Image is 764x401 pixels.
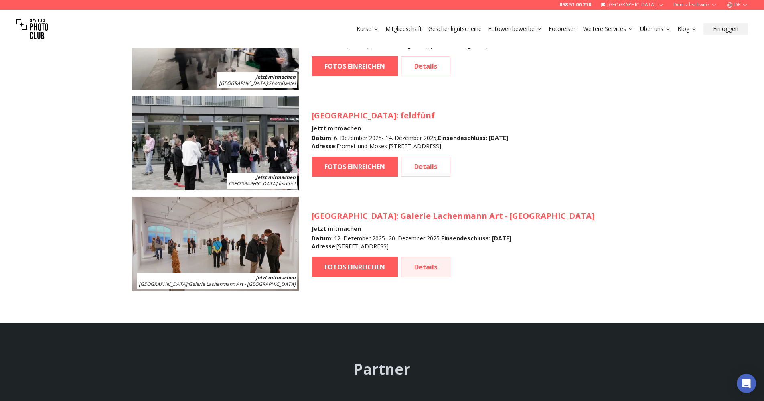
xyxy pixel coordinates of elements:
a: Fotowettbewerbe [488,25,542,33]
span: [GEOGRAPHIC_DATA] [139,281,187,287]
h4: Jetzt mitmachen [312,124,508,132]
a: Über uns [640,25,671,33]
a: Details [401,157,450,177]
button: Blog [674,23,700,35]
span: [GEOGRAPHIC_DATA] [312,110,396,121]
div: Open Intercom Messenger [737,374,756,393]
span: [GEOGRAPHIC_DATA] [312,210,396,221]
button: Weitere Services [580,23,637,35]
h3: : feldfünf [312,110,508,121]
b: Datum [312,134,331,142]
a: FOTOS EINREICHEN [312,157,398,177]
button: Einloggen [703,23,748,35]
a: Blog [677,25,697,33]
span: : PhotoBastei [219,80,296,87]
b: Adresse [312,142,335,150]
b: Einsendeschluss : [DATE] [438,134,508,142]
b: Jetzt mitmachen [256,73,296,80]
h3: : Galerie Lachenmann Art - [GEOGRAPHIC_DATA] [312,210,594,222]
span: [GEOGRAPHIC_DATA] [219,80,268,87]
h4: Jetzt mitmachen [312,225,594,233]
a: FOTOS EINREICHEN [312,56,398,76]
b: Datum [312,234,331,242]
div: : 12. Dezember 2025 - 20. Dezember 2025 , : [STREET_ADDRESS] [312,234,594,250]
b: Jetzt mitmachen [256,274,296,281]
button: Fotowettbewerbe [485,23,545,35]
span: [GEOGRAPHIC_DATA] [229,180,277,187]
a: FOTOS EINREICHEN [312,257,398,277]
span: : Galerie Lachenmann Art - [GEOGRAPHIC_DATA] [139,281,296,287]
a: Weitere Services [583,25,634,33]
a: Geschenkgutscheine [428,25,482,33]
a: Details [401,257,450,277]
b: Jetzt mitmachen [256,174,296,181]
a: Kurse [357,25,379,33]
b: Adresse [312,242,335,250]
a: Mitgliedschaft [385,25,422,33]
button: Mitgliedschaft [382,23,425,35]
img: SPC Photo Awards BODENSEE Dezember 2025 [132,197,299,291]
div: : 6. Dezember 2025 - 14. Dezember 2025 , : Fromet-und-Moses-[STREET_ADDRESS] [312,134,508,150]
button: Fotoreisen [545,23,580,35]
button: Geschenkgutscheine [425,23,485,35]
button: Kurse [353,23,382,35]
img: SPC Photo Awards BERLIN Dezember 2025 [132,96,299,190]
b: Einsendeschluss : [DATE] [441,234,511,242]
h2: Partner [87,361,677,377]
img: Swiss photo club [16,13,48,45]
a: Details [401,56,450,76]
a: 058 51 00 270 [559,2,591,8]
a: Fotoreisen [549,25,577,33]
button: Über uns [637,23,674,35]
span: : feldfünf [229,180,296,187]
